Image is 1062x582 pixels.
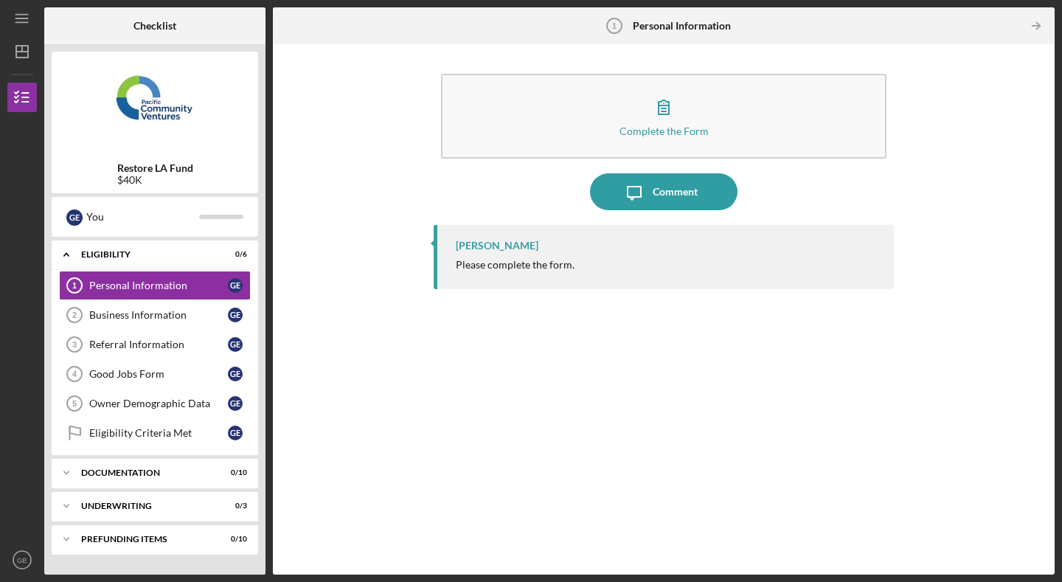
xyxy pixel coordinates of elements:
b: Restore LA Fund [117,162,193,174]
tspan: 1 [612,21,617,30]
a: 5Owner Demographic DataGE [59,389,251,418]
div: Personal Information [89,280,228,291]
div: 0 / 10 [221,468,247,477]
button: Comment [590,173,737,210]
div: 0 / 6 [221,250,247,259]
text: GE [17,556,27,564]
div: Referral Information [89,339,228,350]
img: Product logo [52,59,258,148]
a: 1Personal InformationGE [59,271,251,300]
div: G E [228,396,243,411]
div: Underwriting [81,502,210,510]
tspan: 4 [72,370,77,378]
div: G E [228,426,243,440]
div: G E [228,367,243,381]
div: G E [228,308,243,322]
a: 4Good Jobs FormGE [59,359,251,389]
tspan: 3 [72,340,77,349]
tspan: 5 [72,399,77,408]
div: Business Information [89,309,228,321]
a: 2Business InformationGE [59,300,251,330]
div: Prefunding Items [81,535,210,544]
div: Good Jobs Form [89,368,228,380]
tspan: 1 [72,281,77,290]
div: Comment [653,173,698,210]
div: Eligibility [81,250,210,259]
div: Please complete the form. [456,259,575,271]
button: GE [7,545,37,575]
div: G E [66,209,83,226]
div: [PERSON_NAME] [456,240,538,252]
div: Documentation [81,468,210,477]
button: Complete the Form [441,74,886,159]
tspan: 2 [72,311,77,319]
div: G E [228,278,243,293]
div: $40K [117,174,193,186]
div: 0 / 3 [221,502,247,510]
div: You [86,204,199,229]
div: Complete the Form [619,125,709,136]
div: 0 / 10 [221,535,247,544]
div: Eligibility Criteria Met [89,427,228,439]
a: Eligibility Criteria MetGE [59,418,251,448]
div: Owner Demographic Data [89,398,228,409]
b: Checklist [133,20,176,32]
a: 3Referral InformationGE [59,330,251,359]
div: G E [228,337,243,352]
b: Personal Information [633,20,731,32]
